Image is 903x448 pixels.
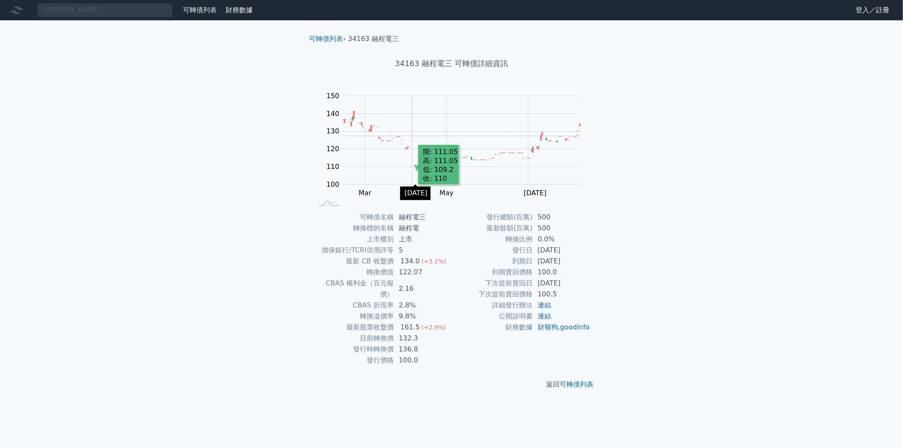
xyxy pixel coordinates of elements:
[226,6,253,14] a: 財務數據
[538,312,551,320] a: 連結
[326,127,340,135] tspan: 130
[452,278,533,289] td: 下次提前賣回日
[849,3,896,17] a: 登入／註冊
[394,234,452,245] td: 上市
[313,355,394,366] td: 發行價格
[422,258,446,265] span: (+3.1%)
[452,300,533,311] td: 詳細發行辦法
[313,322,394,333] td: 最新股票收盤價
[313,344,394,355] td: 發行時轉換價
[394,333,452,344] td: 132.3
[313,212,394,223] td: 可轉債名稱
[394,311,452,322] td: 9.8%
[394,267,452,278] td: 122.07
[309,34,346,44] li: ›
[538,301,551,309] a: 連結
[303,58,601,69] h1: 34163 融程電三 可轉債詳細資訊
[560,380,594,388] a: 可轉債列表
[326,110,340,118] tspan: 140
[394,300,452,311] td: 2.8%
[560,323,590,331] a: goodinfo
[452,322,533,333] td: 財務數據
[524,189,547,197] tspan: [DATE]
[394,223,452,234] td: 融程電
[359,189,372,197] tspan: Mar
[533,256,591,267] td: [DATE]
[183,6,217,14] a: 可轉債列表
[533,245,591,256] td: [DATE]
[533,322,591,333] td: ,
[313,333,394,344] td: 目前轉換價
[452,245,533,256] td: 發行日
[313,234,394,245] td: 上市櫃別
[452,267,533,278] td: 到期賣回價格
[348,34,399,44] li: 34163 融程電三
[533,289,591,300] td: 100.5
[394,278,452,300] td: 2.16
[326,92,340,100] tspan: 150
[452,256,533,267] td: 到期日
[313,223,394,234] td: 轉換標的名稱
[322,92,593,197] g: Chart
[439,189,453,197] tspan: May
[394,245,452,256] td: 5
[452,212,533,223] td: 發行總額(百萬)
[394,212,452,223] td: 融程電三
[326,145,340,153] tspan: 120
[452,223,533,234] td: 最新餘額(百萬)
[422,324,446,331] span: (+2.9%)
[452,311,533,322] td: 公開說明書
[313,245,394,256] td: 擔保銀行/TCRI信用評等
[399,322,422,333] div: 161.5
[326,163,340,171] tspan: 110
[313,278,394,300] td: CBAS 權利金（百元報價）
[326,180,340,188] tspan: 100
[394,344,452,355] td: 136.8
[533,278,591,289] td: [DATE]
[452,234,533,245] td: 轉換比例
[538,323,558,331] a: 財報狗
[533,223,591,234] td: 500
[313,256,394,267] td: 最新 CB 收盤價
[303,379,601,390] p: 返回
[533,267,591,278] td: 100.0
[37,3,173,17] input: 搜尋可轉債 代號／名稱
[313,311,394,322] td: 轉換溢價率
[533,212,591,223] td: 500
[313,267,394,278] td: 轉換價值
[399,256,422,267] div: 134.0
[452,289,533,300] td: 下次提前賣回價格
[533,234,591,245] td: 0.0%
[394,355,452,366] td: 100.0
[309,35,343,43] a: 可轉債列表
[313,300,394,311] td: CBAS 折現率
